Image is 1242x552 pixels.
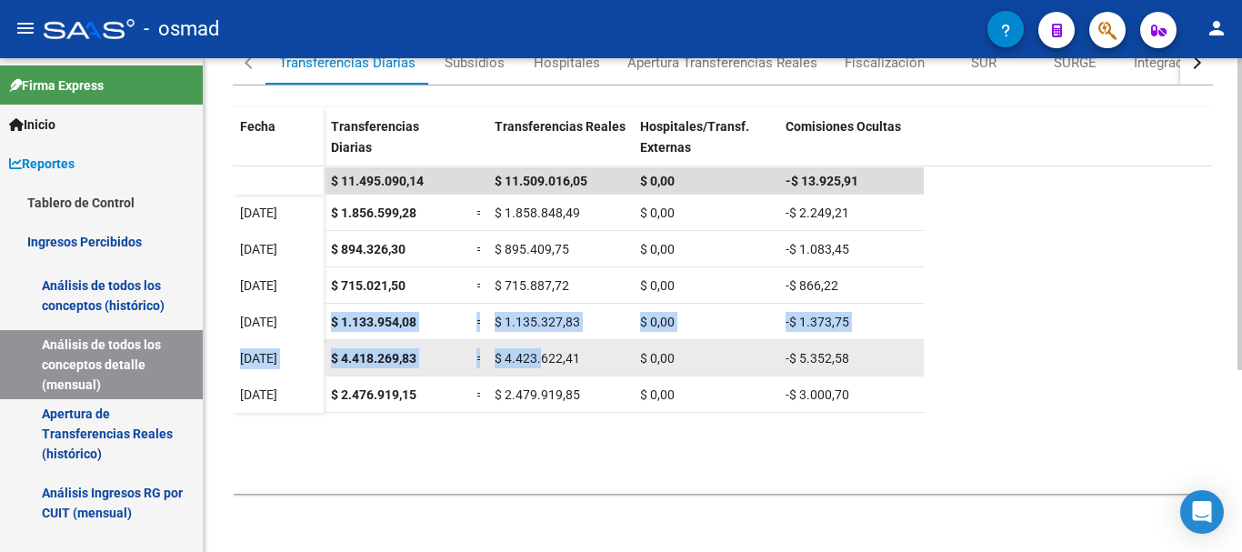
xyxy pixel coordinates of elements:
[240,242,277,256] span: [DATE]
[495,242,569,256] span: $ 895.409,75
[476,206,484,220] span: =
[331,242,406,256] span: $ 894.326,30
[9,75,104,95] span: Firma Express
[495,174,587,188] span: $ 11.509.016,05
[786,206,849,220] span: -$ 2.249,21
[331,387,416,402] span: $ 2.476.919,15
[640,387,675,402] span: $ 0,00
[240,119,275,134] span: Fecha
[786,387,849,402] span: -$ 3.000,70
[476,387,484,402] span: =
[1206,17,1227,39] mat-icon: person
[324,107,469,184] datatable-header-cell: Transferencias Diarias
[786,242,849,256] span: -$ 1.083,45
[1054,53,1097,73] div: SURGE
[240,206,277,220] span: [DATE]
[495,387,580,402] span: $ 2.479.919,85
[1134,53,1202,73] div: Integración
[331,119,419,155] span: Transferencias Diarias
[331,206,416,220] span: $ 1.856.599,28
[279,53,416,73] div: Transferencias Diarias
[640,278,675,293] span: $ 0,00
[476,351,484,366] span: =
[495,278,569,293] span: $ 715.887,72
[778,107,924,184] datatable-header-cell: Comisiones Ocultas
[786,278,838,293] span: -$ 866,22
[487,107,633,184] datatable-header-cell: Transferencias Reales
[845,53,925,73] div: Fiscalización
[640,242,675,256] span: $ 0,00
[534,53,600,73] div: Hospitales
[331,351,416,366] span: $ 4.418.269,83
[495,351,580,366] span: $ 4.423.622,41
[495,119,626,134] span: Transferencias Reales
[786,119,901,134] span: Comisiones Ocultas
[144,9,219,49] span: - osmad
[331,174,424,188] span: $ 11.495.090,14
[640,206,675,220] span: $ 0,00
[331,315,416,329] span: $ 1.133.954,08
[971,53,997,73] div: SUR
[640,119,749,155] span: Hospitales/Transf. Externas
[233,107,324,184] datatable-header-cell: Fecha
[15,17,36,39] mat-icon: menu
[240,387,277,402] span: [DATE]
[495,206,580,220] span: $ 1.858.848,49
[240,351,277,366] span: [DATE]
[786,351,849,366] span: -$ 5.352,58
[476,278,484,293] span: =
[786,315,849,329] span: -$ 1.373,75
[240,278,277,293] span: [DATE]
[640,315,675,329] span: $ 0,00
[240,315,277,329] span: [DATE]
[331,278,406,293] span: $ 715.021,50
[495,315,580,329] span: $ 1.135.327,83
[786,174,858,188] span: -$ 13.925,91
[627,53,817,73] div: Apertura Transferencias Reales
[640,174,675,188] span: $ 0,00
[9,154,75,174] span: Reportes
[640,351,675,366] span: $ 0,00
[476,242,484,256] span: =
[445,53,505,73] div: Subsidios
[476,315,484,329] span: =
[633,107,778,184] datatable-header-cell: Hospitales/Transf. Externas
[1180,490,1224,534] div: Open Intercom Messenger
[9,115,55,135] span: Inicio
